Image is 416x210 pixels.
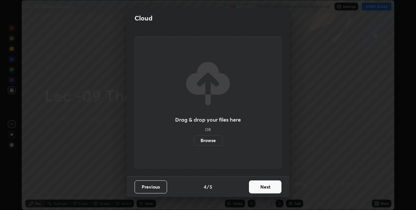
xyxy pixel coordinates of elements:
h5: OR [205,127,211,131]
h2: Cloud [135,14,152,22]
button: Next [249,180,281,193]
h4: 4 [204,183,206,190]
h4: / [207,183,209,190]
h3: Drag & drop your files here [175,117,241,122]
h4: 5 [210,183,212,190]
button: Previous [135,180,167,193]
